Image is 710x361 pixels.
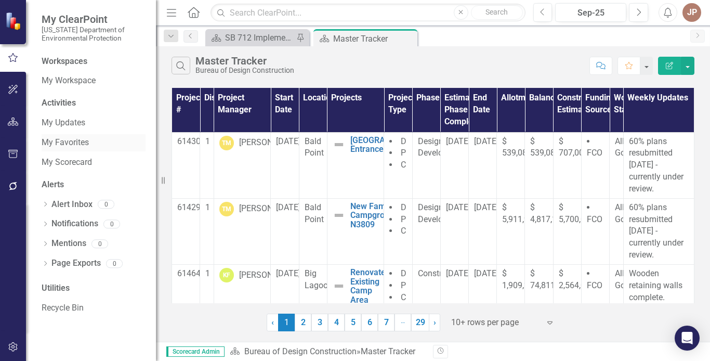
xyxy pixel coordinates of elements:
[177,268,194,280] p: 61464C
[418,202,466,224] span: Design Development
[177,202,194,214] p: 61429C
[401,280,406,290] span: P
[378,314,395,331] a: 7
[42,137,146,149] a: My Favorites
[211,4,525,22] input: Search ClearPoint...
[615,268,625,290] span: All Go
[230,346,425,358] div: »
[311,314,328,331] a: 3
[525,132,553,198] td: Double-Click to Edit
[239,203,301,215] div: [PERSON_NAME]
[559,202,606,224] span: $ 5,700,000.00
[172,198,200,264] td: Double-Click to Edit
[345,314,361,331] a: 5
[51,218,98,230] a: Notifications
[474,202,498,212] span: [DATE]
[305,202,324,224] span: Bald Point
[559,136,600,158] span: $ 707,000.00
[327,198,384,264] td: Double-Click to Edit Right Click for Context Menu
[333,280,345,292] img: Not Defined
[629,136,689,195] p: 60% plans resubmitted [DATE] - currently under review.
[440,198,468,264] td: Double-Click to Edit
[350,136,430,154] a: [GEOGRAPHIC_DATA] Entrance Area
[172,132,200,198] td: Double-Click to Edit
[610,132,624,198] td: Double-Click to Edit
[623,198,694,264] td: Double-Click to Edit
[682,3,701,22] button: JP
[553,198,581,264] td: Double-Click to Edit
[411,314,429,331] a: 29
[629,202,689,261] p: 60% plans resubmitted [DATE] - currently under review.
[615,202,625,224] span: All Go
[581,198,609,264] td: Double-Click to Edit
[42,13,146,25] span: My ClearPoint
[471,5,523,20] button: Search
[42,282,146,294] div: Utilities
[42,75,146,87] a: My Workspace
[530,136,571,158] span: $ 539,084.41
[205,268,210,278] span: 1
[446,136,470,146] span: [DATE]
[412,198,440,264] td: Double-Click to Edit
[195,67,294,74] div: Bureau of Design Construction
[42,302,146,314] a: Recycle Bin
[623,132,694,198] td: Double-Click to Edit
[469,132,497,198] td: Double-Click to Edit
[328,314,345,331] a: 4
[276,202,300,212] span: [DATE]
[384,198,412,264] td: Double-Click to Edit
[195,55,294,67] div: Master Tracker
[350,202,402,229] a: New Family Campground-N3809
[401,268,406,278] span: D
[166,346,225,357] span: Scorecard Admin
[219,136,234,150] div: TM
[555,3,626,22] button: Sep-25
[474,268,498,278] span: [DATE]
[474,136,498,146] span: [DATE]
[208,31,294,44] a: SB 712 Implementation
[401,136,406,146] span: D
[98,200,114,209] div: 0
[271,317,274,327] span: ‹
[587,214,602,224] span: FCO
[446,202,470,212] span: [DATE]
[401,214,406,224] span: P
[305,136,324,158] span: Bald Point
[200,198,214,264] td: Double-Click to Edit
[553,132,581,198] td: Double-Click to Edit
[106,259,123,268] div: 0
[333,32,415,45] div: Master Tracker
[433,317,436,327] span: ›
[530,268,567,290] span: $ 74,811.13
[675,326,700,351] div: Open Intercom Messenger
[559,7,623,19] div: Sep-25
[225,31,294,44] div: SB 712 Implementation
[401,226,406,236] span: C
[219,268,234,282] div: KF
[214,132,271,198] td: Double-Click to Edit
[502,202,549,224] span: $ 5,911,967.13
[219,202,234,216] div: TM
[278,314,295,331] span: 1
[333,138,345,151] img: Not Defined
[485,8,508,16] span: Search
[497,198,525,264] td: Double-Click to Edit
[581,132,609,198] td: Double-Click to Edit
[91,239,108,248] div: 0
[177,136,194,148] p: 61430C
[502,268,549,290] span: $ 1,909,270.60
[361,314,378,331] a: 6
[51,257,101,269] a: Page Exports
[271,132,299,198] td: Double-Click to Edit
[525,198,553,264] td: Double-Click to Edit
[469,198,497,264] td: Double-Click to Edit
[401,292,406,302] span: C
[42,25,146,43] small: [US_STATE] Department of Environmental Protection
[559,268,606,290] span: $ 2,564,062.72
[418,268,465,278] span: Construction
[51,238,86,250] a: Mentions
[276,268,300,278] span: [DATE]
[587,280,602,290] span: FCO
[205,202,210,212] span: 1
